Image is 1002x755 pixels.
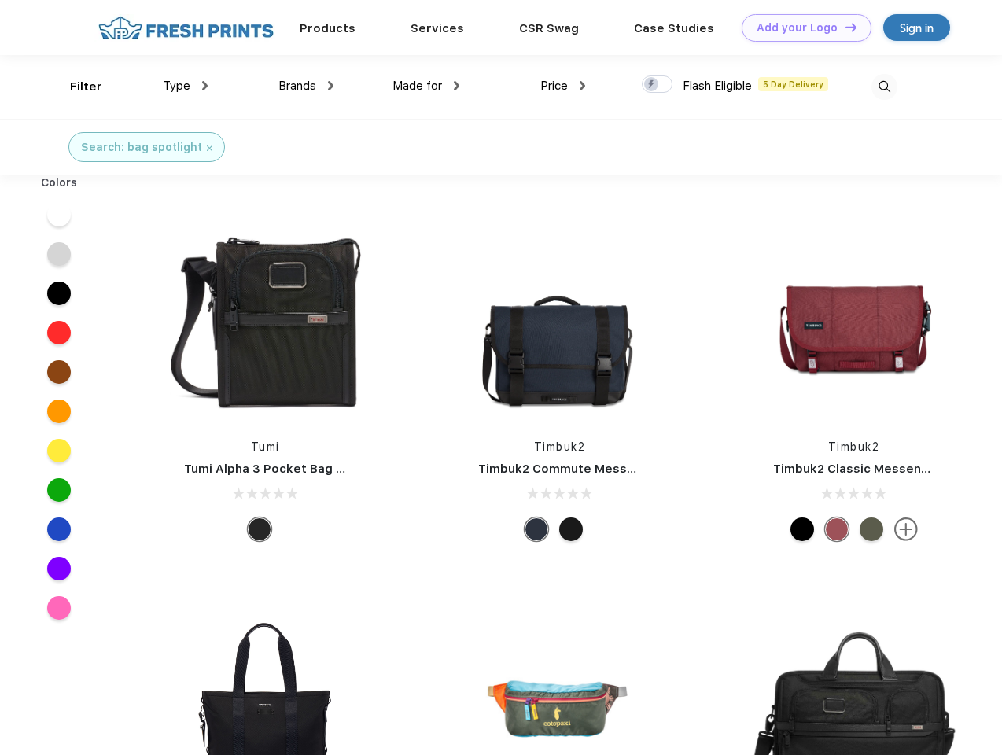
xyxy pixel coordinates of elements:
[251,440,280,453] a: Tumi
[248,517,271,541] div: Black
[580,81,585,90] img: dropdown.png
[392,79,442,93] span: Made for
[683,79,752,93] span: Flash Eligible
[860,517,883,541] div: Eco Army
[81,139,202,156] div: Search: bag spotlight
[455,214,664,423] img: func=resize&h=266
[757,21,838,35] div: Add your Logo
[828,440,880,453] a: Timbuk2
[163,79,190,93] span: Type
[478,462,689,476] a: Timbuk2 Commute Messenger Bag
[871,74,897,100] img: desktop_search.svg
[559,517,583,541] div: Eco Black
[300,21,355,35] a: Products
[454,81,459,90] img: dropdown.png
[160,214,370,423] img: func=resize&h=266
[202,81,208,90] img: dropdown.png
[184,462,368,476] a: Tumi Alpha 3 Pocket Bag Small
[328,81,333,90] img: dropdown.png
[900,19,934,37] div: Sign in
[540,79,568,93] span: Price
[773,462,968,476] a: Timbuk2 Classic Messenger Bag
[207,145,212,151] img: filter_cancel.svg
[894,517,918,541] img: more.svg
[29,175,90,191] div: Colors
[790,517,814,541] div: Eco Black
[534,440,586,453] a: Timbuk2
[94,14,278,42] img: fo%20logo%202.webp
[70,78,102,96] div: Filter
[758,77,828,91] span: 5 Day Delivery
[845,23,856,31] img: DT
[825,517,849,541] div: Eco Collegiate Red
[883,14,950,41] a: Sign in
[278,79,316,93] span: Brands
[750,214,959,423] img: func=resize&h=266
[525,517,548,541] div: Eco Nautical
